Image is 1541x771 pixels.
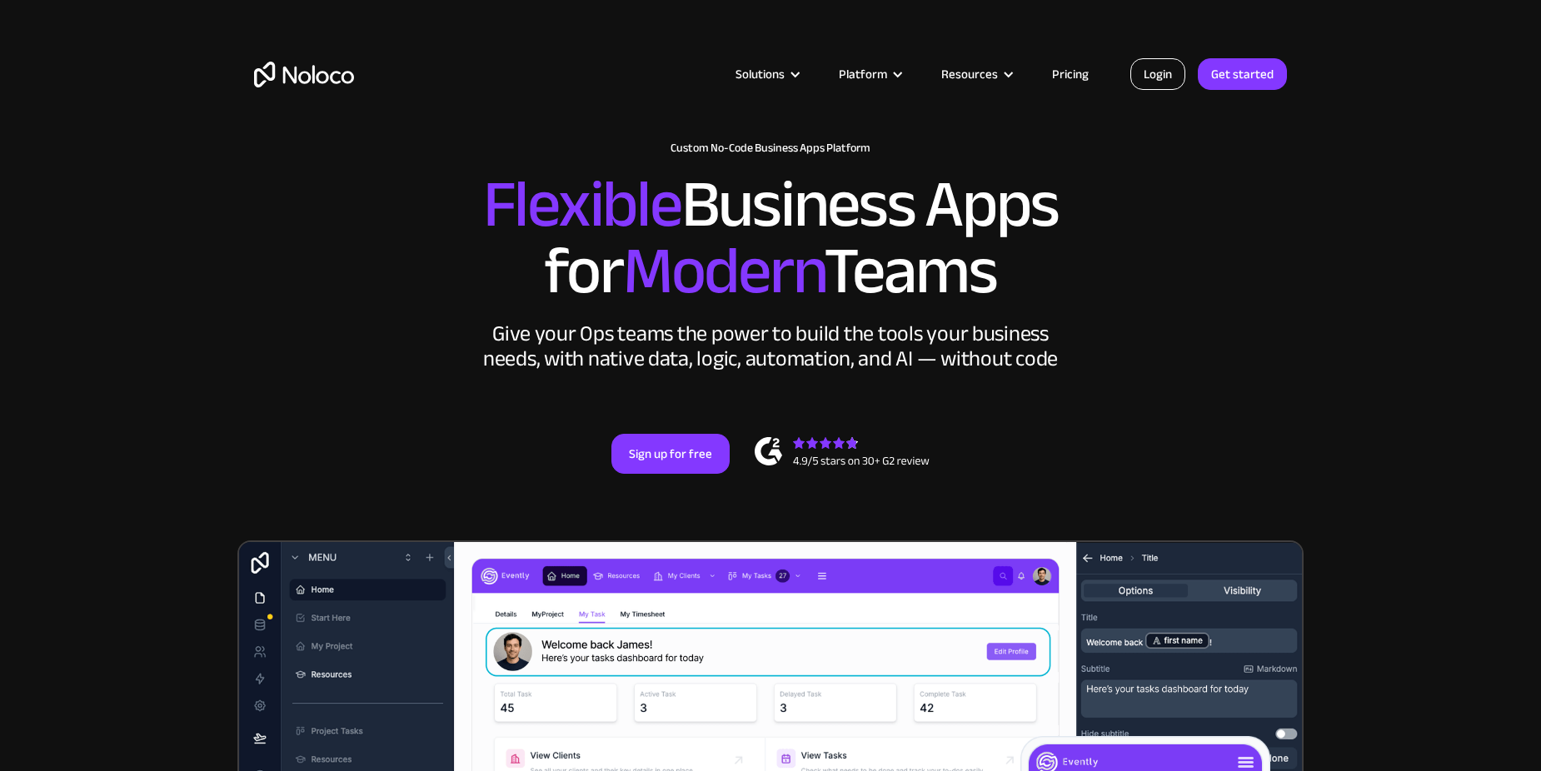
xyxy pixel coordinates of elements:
div: Give your Ops teams the power to build the tools your business needs, with native data, logic, au... [479,321,1062,371]
div: Resources [941,63,998,85]
a: Sign up for free [611,434,730,474]
a: Pricing [1031,63,1110,85]
div: Resources [920,63,1031,85]
span: Flexible [483,142,681,266]
div: Platform [839,63,887,85]
a: home [254,62,354,87]
a: Get started [1198,58,1287,90]
span: Modern [623,209,824,333]
div: Solutions [736,63,785,85]
div: Solutions [715,63,818,85]
div: Platform [818,63,920,85]
h2: Business Apps for Teams [254,172,1287,305]
a: Login [1130,58,1185,90]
